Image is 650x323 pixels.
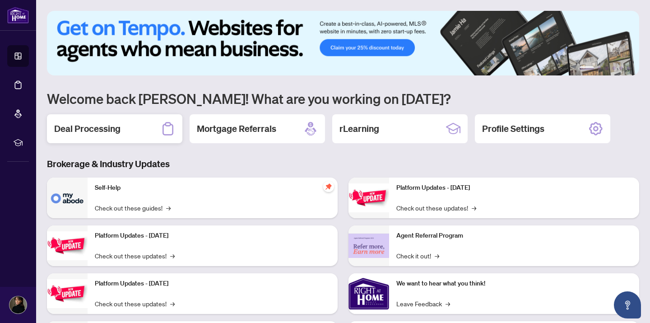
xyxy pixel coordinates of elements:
img: Agent Referral Program [348,234,389,258]
img: Slide 0 [47,11,639,75]
button: 3 [605,66,608,70]
button: 4 [612,66,616,70]
span: → [472,203,476,213]
button: 5 [619,66,623,70]
h3: Brokerage & Industry Updates [47,158,639,170]
button: Open asap [614,291,641,318]
h2: Profile Settings [482,122,544,135]
img: Profile Icon [9,296,27,314]
span: → [170,251,175,261]
span: pushpin [323,181,334,192]
button: 6 [627,66,630,70]
h2: rLearning [339,122,379,135]
img: Platform Updates - July 21, 2025 [47,279,88,308]
span: → [166,203,171,213]
img: Platform Updates - June 23, 2025 [348,183,389,212]
p: Agent Referral Program [396,231,632,241]
p: Platform Updates - [DATE] [95,231,330,241]
img: Self-Help [47,178,88,218]
h1: Welcome back [PERSON_NAME]! What are you working on [DATE]? [47,90,639,107]
button: 1 [580,66,594,70]
button: 2 [598,66,601,70]
span: → [446,299,450,309]
p: Platform Updates - [DATE] [396,183,632,193]
a: Leave Feedback→ [396,299,450,309]
a: Check it out!→ [396,251,439,261]
img: Platform Updates - September 16, 2025 [47,231,88,260]
p: We want to hear what you think! [396,279,632,289]
span: → [170,299,175,309]
span: → [435,251,439,261]
a: Check out these updates!→ [396,203,476,213]
a: Check out these updates!→ [95,251,175,261]
h2: Deal Processing [54,122,121,135]
p: Self-Help [95,183,330,193]
img: logo [7,7,29,23]
h2: Mortgage Referrals [197,122,276,135]
p: Platform Updates - [DATE] [95,279,330,289]
img: We want to hear what you think! [348,273,389,314]
a: Check out these updates!→ [95,299,175,309]
a: Check out these guides!→ [95,203,171,213]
